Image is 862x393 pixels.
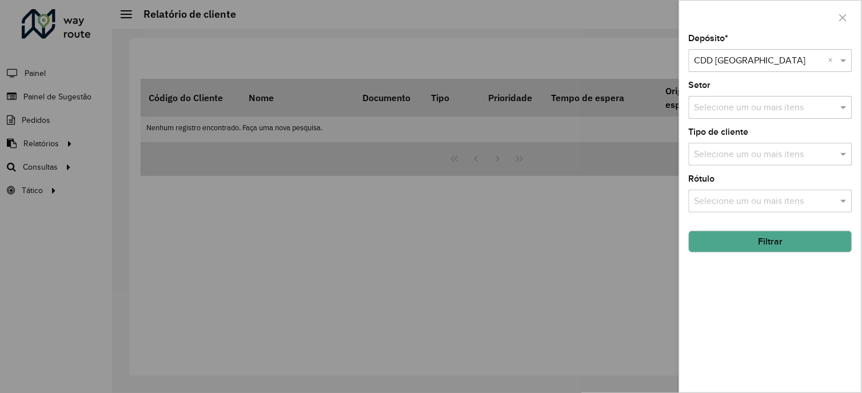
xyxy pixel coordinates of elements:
label: Tipo de cliente [689,125,749,139]
label: Setor [689,78,711,92]
label: Depósito [689,31,729,45]
span: Clear all [828,54,838,67]
label: Rótulo [689,172,715,186]
button: Filtrar [689,231,852,252]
